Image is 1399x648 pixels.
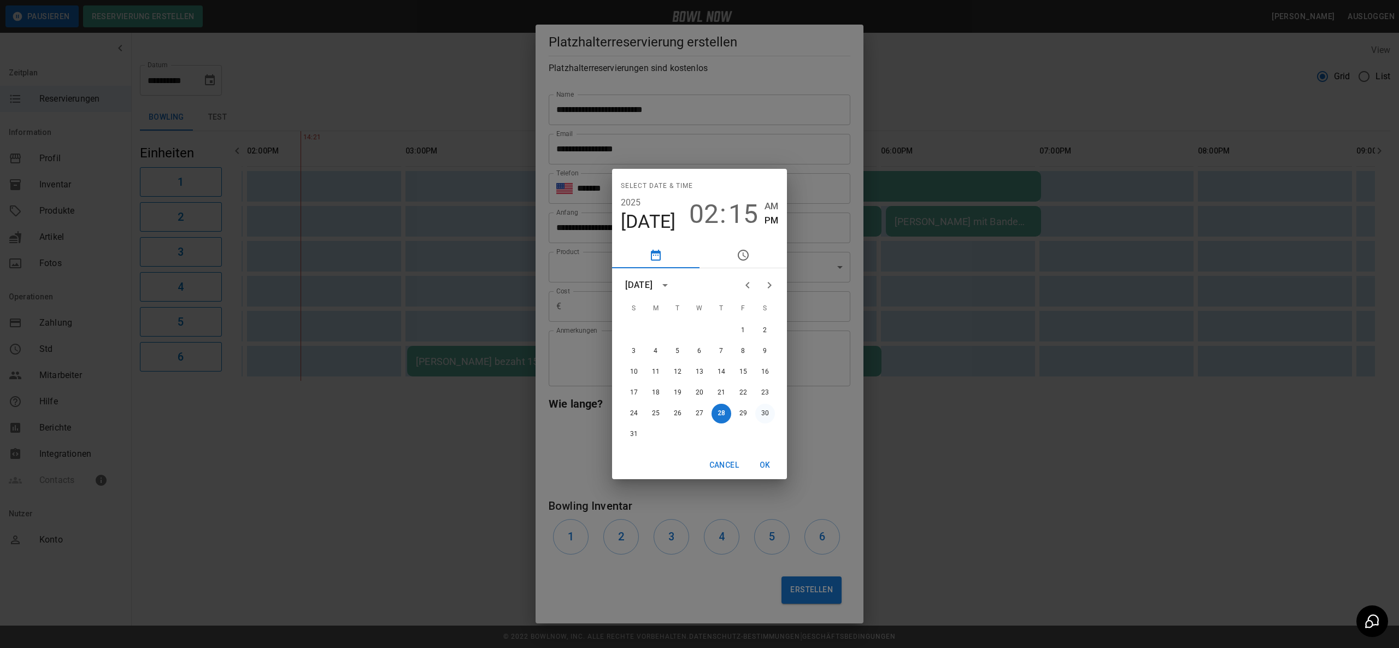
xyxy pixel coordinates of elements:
div: [DATE] [625,279,653,292]
button: 5 [668,341,687,361]
button: 25 [646,404,666,423]
span: Tuesday [668,298,687,320]
span: Sunday [624,298,644,320]
button: 11 [646,362,666,382]
button: 7 [712,341,731,361]
button: 14 [712,362,731,382]
button: 15 [728,199,758,229]
button: 13 [690,362,709,382]
button: 16 [755,362,775,382]
span: Friday [733,298,753,320]
button: 3 [624,341,644,361]
button: 2 [755,321,775,340]
button: pick date [612,242,699,268]
span: Monday [646,298,666,320]
button: 29 [733,404,753,423]
button: 27 [690,404,709,423]
button: 4 [646,341,666,361]
button: AM [765,199,778,214]
button: 9 [755,341,775,361]
button: OK [748,455,783,475]
button: 1 [733,321,753,340]
button: 28 [712,404,731,423]
button: 23 [755,383,775,403]
button: pick time [699,242,787,268]
button: Next month [759,274,780,296]
button: 2025 [621,195,641,210]
button: 12 [668,362,687,382]
button: 8 [733,341,753,361]
button: PM [765,213,778,228]
button: 15 [733,362,753,382]
button: Previous month [737,274,759,296]
span: : [720,199,726,229]
button: 02 [689,199,719,229]
button: calendar view is open, switch to year view [656,276,674,294]
button: 6 [690,341,709,361]
span: Thursday [712,298,731,320]
button: Cancel [705,455,743,475]
span: Wednesday [690,298,709,320]
span: Saturday [755,298,775,320]
button: [DATE] [621,210,676,233]
button: 22 [733,383,753,403]
button: 31 [624,425,644,444]
button: 20 [690,383,709,403]
button: 30 [755,404,775,423]
button: 18 [646,383,666,403]
button: 17 [624,383,644,403]
button: 24 [624,404,644,423]
button: 19 [668,383,687,403]
button: 26 [668,404,687,423]
span: Select date & time [621,178,693,195]
button: 21 [712,383,731,403]
button: 10 [624,362,644,382]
